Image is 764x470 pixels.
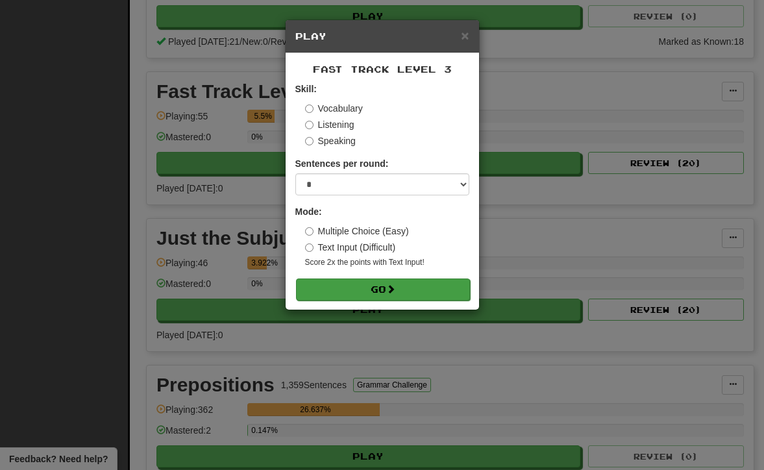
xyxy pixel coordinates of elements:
[305,225,409,238] label: Multiple Choice (Easy)
[305,118,354,131] label: Listening
[305,134,356,147] label: Speaking
[305,257,469,268] small: Score 2x the points with Text Input !
[296,278,470,301] button: Go
[295,84,317,94] strong: Skill:
[295,30,469,43] h5: Play
[461,28,469,43] span: ×
[305,243,314,252] input: Text Input (Difficult)
[305,121,314,129] input: Listening
[313,64,452,75] span: Fast Track Level 3
[305,105,314,113] input: Vocabulary
[305,241,396,254] label: Text Input (Difficult)
[295,157,389,170] label: Sentences per round:
[461,29,469,42] button: Close
[305,102,363,115] label: Vocabulary
[305,227,314,236] input: Multiple Choice (Easy)
[305,137,314,145] input: Speaking
[295,206,322,217] strong: Mode:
